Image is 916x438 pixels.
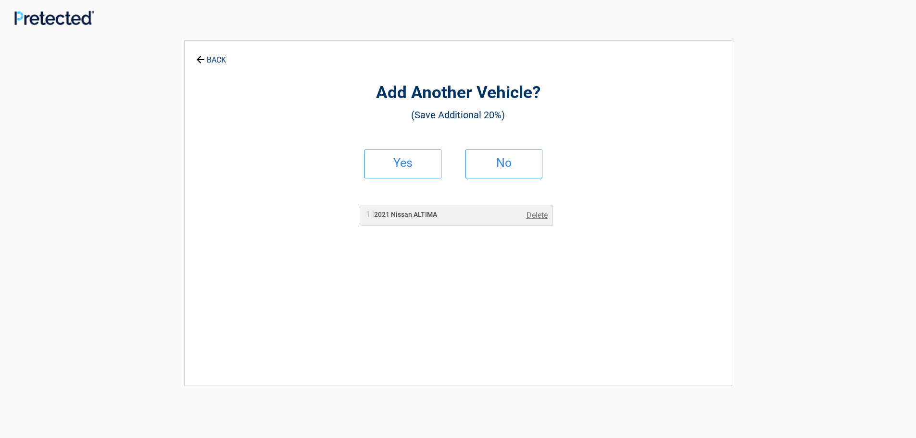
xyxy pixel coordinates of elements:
[375,160,431,166] h2: Yes
[238,82,679,104] h2: Add Another Vehicle?
[476,160,532,166] h2: No
[527,210,548,221] a: Delete
[194,47,228,64] a: BACK
[238,107,679,123] h3: (Save Additional 20%)
[366,210,374,219] span: 1 |
[366,210,437,220] h2: 2021 Nissan ALTIMA
[14,11,94,25] img: Main Logo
